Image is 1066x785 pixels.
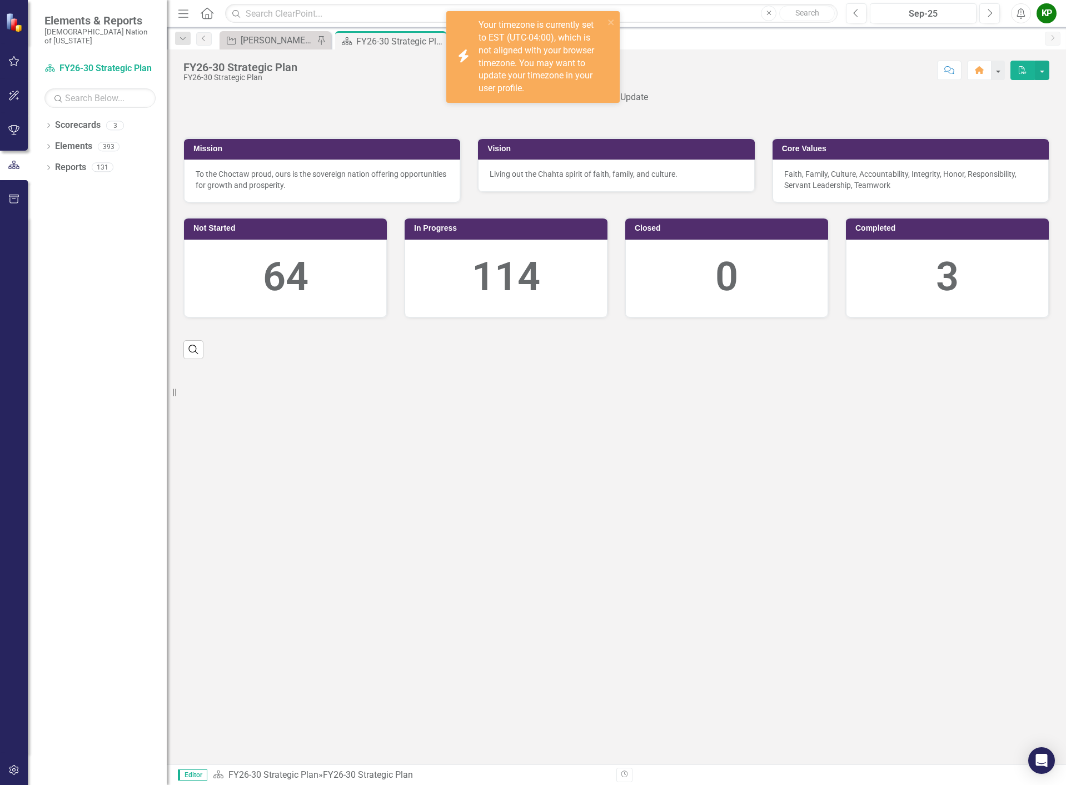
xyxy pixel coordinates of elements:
[55,161,86,174] a: Reports
[1028,747,1055,774] div: Open Intercom Messenger
[1037,3,1057,23] button: KP
[607,16,615,28] button: close
[225,4,838,23] input: Search ClearPoint...
[98,142,119,151] div: 393
[213,769,608,782] div: »
[6,12,25,32] img: ClearPoint Strategy
[44,14,156,27] span: Elements & Reports
[106,121,124,130] div: 3
[416,249,596,306] div: 114
[196,170,446,190] span: To the Choctaw proud, ours is the sovereign nation offering opportunities for growth and prosperity.
[637,249,816,306] div: 0
[222,33,314,47] a: [PERSON_NAME] SO's
[241,33,314,47] div: [PERSON_NAME] SO's
[44,27,156,46] small: [DEMOGRAPHIC_DATA] Nation of [US_STATE]
[779,6,835,21] button: Search
[183,73,297,82] div: FY26-30 Strategic Plan
[858,249,1037,306] div: 3
[414,224,602,232] h3: In Progress
[55,119,101,132] a: Scorecards
[323,769,413,780] div: FY26-30 Strategic Plan
[183,61,297,73] div: FY26-30 Strategic Plan
[635,224,823,232] h3: Closed
[870,3,977,23] button: Sep-25
[782,145,1043,153] h3: Core Values
[193,224,381,232] h3: Not Started
[490,170,678,178] span: Living out the Chahta spirit of faith, family, and culture.
[855,224,1043,232] h3: Completed
[196,249,375,306] div: 64
[44,62,156,75] a: FY26-30 Strategic Plan
[92,163,113,172] div: 131
[784,168,1037,191] p: Faith, Family, Culture, Accountability, Integrity, Honor, Responsibility, Servant Leadership, Tea...
[479,19,604,95] div: Your timezone is currently set to EST (UTC-04:00), which is not aligned with your browser timezon...
[44,88,156,108] input: Search Below...
[178,769,207,781] span: Editor
[356,34,444,48] div: FY26-30 Strategic Plan
[795,8,819,17] span: Search
[193,145,455,153] h3: Mission
[228,769,318,780] a: FY26-30 Strategic Plan
[874,7,973,21] div: Sep-25
[55,140,92,153] a: Elements
[487,145,749,153] h3: Vision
